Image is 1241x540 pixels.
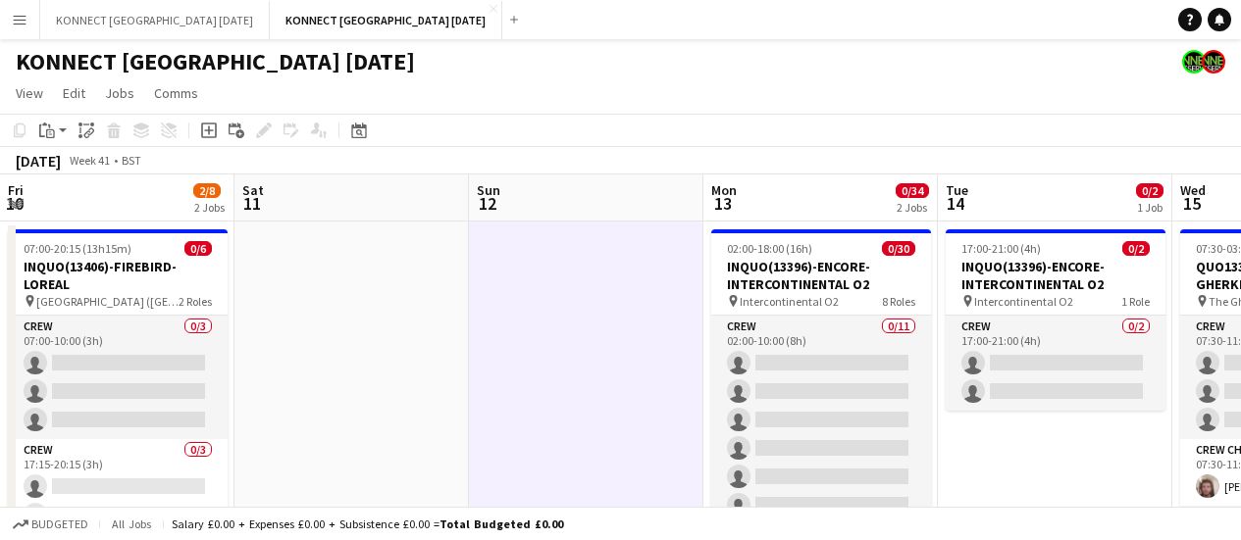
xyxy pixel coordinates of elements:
[194,200,225,215] div: 2 Jobs
[896,183,929,198] span: 0/34
[1177,192,1206,215] span: 15
[10,514,91,535] button: Budgeted
[16,47,415,76] h1: KONNECT [GEOGRAPHIC_DATA] [DATE]
[1182,50,1206,74] app-user-avatar: Konnect 24hr EMERGENCY NR*
[8,316,228,439] app-card-role: Crew0/307:00-10:00 (3h)
[946,229,1165,411] app-job-card: 17:00-21:00 (4h)0/2INQUO(13396)-ENCORE-INTERCONTINENTAL O2 Intercontinental O21 RoleCrew0/217:00-...
[193,183,221,198] span: 2/8
[708,192,737,215] span: 13
[1121,294,1150,309] span: 1 Role
[1137,200,1163,215] div: 1 Job
[36,294,179,309] span: [GEOGRAPHIC_DATA] ([GEOGRAPHIC_DATA], [STREET_ADDRESS])
[105,84,134,102] span: Jobs
[1136,183,1163,198] span: 0/2
[961,241,1041,256] span: 17:00-21:00 (4h)
[946,316,1165,411] app-card-role: Crew0/217:00-21:00 (4h)
[8,181,24,199] span: Fri
[711,229,931,519] app-job-card: 02:00-18:00 (16h)0/30INQUO(13396)-ENCORE-INTERCONTINENTAL O2 Intercontinental O28 RolesCrew0/1102...
[242,181,264,199] span: Sat
[63,84,85,102] span: Edit
[55,80,93,106] a: Edit
[882,241,915,256] span: 0/30
[477,181,500,199] span: Sun
[946,258,1165,293] h3: INQUO(13396)-ENCORE-INTERCONTINENTAL O2
[270,1,502,39] button: KONNECT [GEOGRAPHIC_DATA] [DATE]
[31,517,88,531] span: Budgeted
[8,80,51,106] a: View
[5,192,24,215] span: 10
[727,241,812,256] span: 02:00-18:00 (16h)
[943,192,968,215] span: 14
[172,516,563,531] div: Salary £0.00 + Expenses £0.00 + Subsistence £0.00 =
[897,200,928,215] div: 2 Jobs
[8,229,228,519] app-job-card: 07:00-20:15 (13h15m)0/6INQUO(13406)-FIREBIRD-LOREAL [GEOGRAPHIC_DATA] ([GEOGRAPHIC_DATA], [STREET...
[16,151,61,171] div: [DATE]
[184,241,212,256] span: 0/6
[946,181,968,199] span: Tue
[146,80,206,106] a: Comms
[40,1,270,39] button: KONNECT [GEOGRAPHIC_DATA] [DATE]
[24,241,131,256] span: 07:00-20:15 (13h15m)
[239,192,264,215] span: 11
[16,84,43,102] span: View
[8,258,228,293] h3: INQUO(13406)-FIREBIRD-LOREAL
[122,153,141,168] div: BST
[179,294,212,309] span: 2 Roles
[108,516,155,531] span: All jobs
[882,294,915,309] span: 8 Roles
[1122,241,1150,256] span: 0/2
[1180,181,1206,199] span: Wed
[97,80,142,106] a: Jobs
[711,258,931,293] h3: INQUO(13396)-ENCORE-INTERCONTINENTAL O2
[711,181,737,199] span: Mon
[1202,50,1225,74] app-user-avatar: Konnect 24hr EMERGENCY NR*
[974,294,1073,309] span: Intercontinental O2
[440,516,563,531] span: Total Budgeted £0.00
[65,153,114,168] span: Week 41
[474,192,500,215] span: 12
[154,84,198,102] span: Comms
[740,294,839,309] span: Intercontinental O2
